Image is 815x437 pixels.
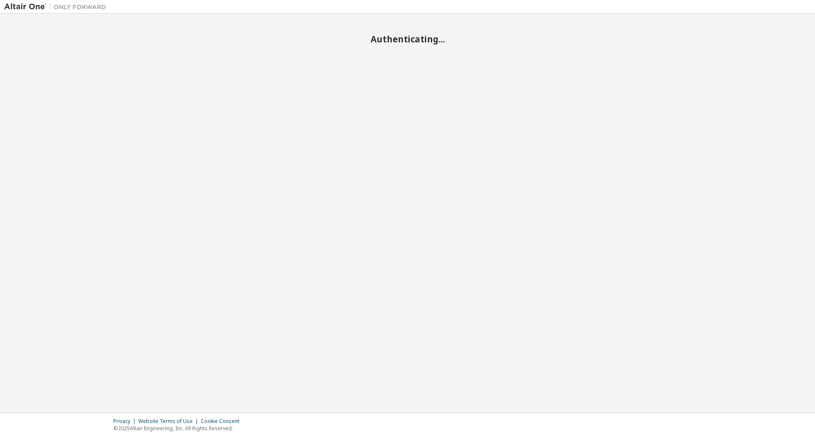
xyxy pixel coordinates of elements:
[4,3,110,11] img: Altair One
[113,418,138,425] div: Privacy
[201,418,244,425] div: Cookie Consent
[4,33,811,45] h2: Authenticating...
[113,425,244,432] p: © 2025 Altair Engineering, Inc. All Rights Reserved.
[138,418,201,425] div: Website Terms of Use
